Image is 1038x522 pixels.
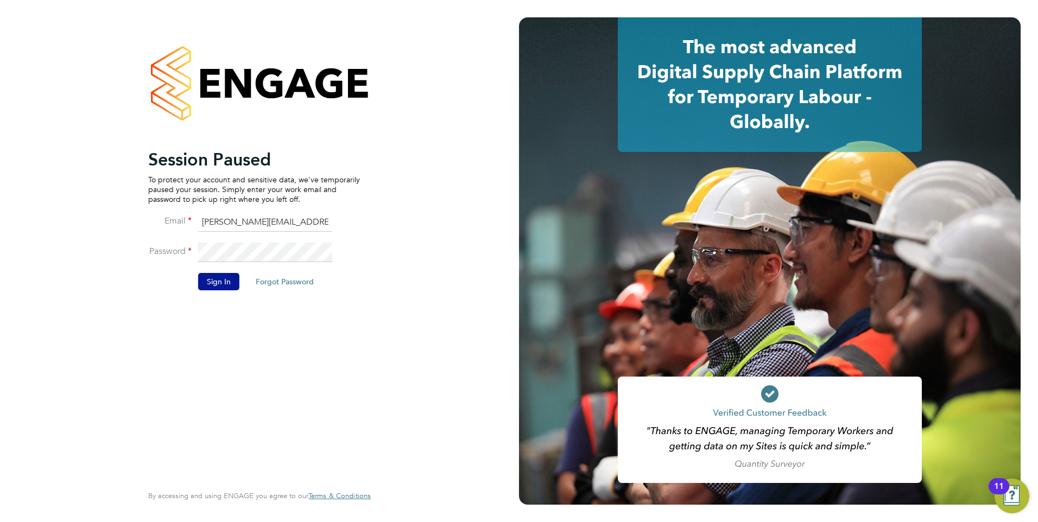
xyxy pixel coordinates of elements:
input: Enter your work email... [198,213,332,232]
label: Email [148,215,192,227]
a: Terms & Conditions [308,492,371,500]
div: 11 [994,486,1004,500]
button: Open Resource Center, 11 new notifications [995,479,1029,513]
p: To protect your account and sensitive data, we've temporarily paused your session. Simply enter y... [148,175,360,205]
button: Sign In [198,273,239,290]
h2: Session Paused [148,149,360,170]
label: Password [148,246,192,257]
span: By accessing and using ENGAGE you agree to our [148,491,371,500]
button: Forgot Password [247,273,322,290]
